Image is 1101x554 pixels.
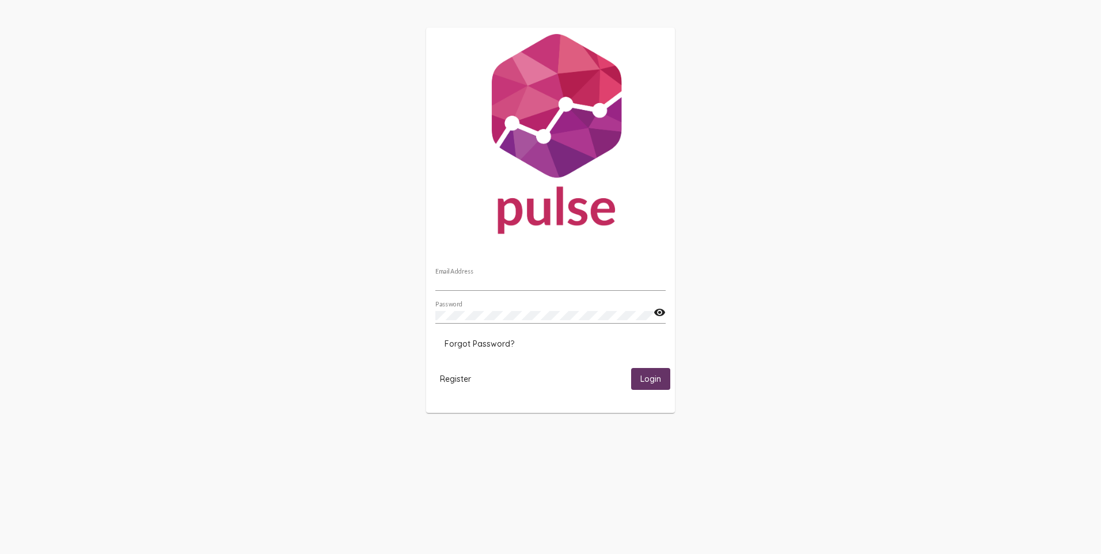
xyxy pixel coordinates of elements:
[631,368,670,389] button: Login
[445,339,514,349] span: Forgot Password?
[654,306,666,320] mat-icon: visibility
[640,374,661,385] span: Login
[435,333,523,354] button: Forgot Password?
[431,368,480,389] button: Register
[440,374,471,384] span: Register
[426,28,675,245] img: Pulse For Good Logo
